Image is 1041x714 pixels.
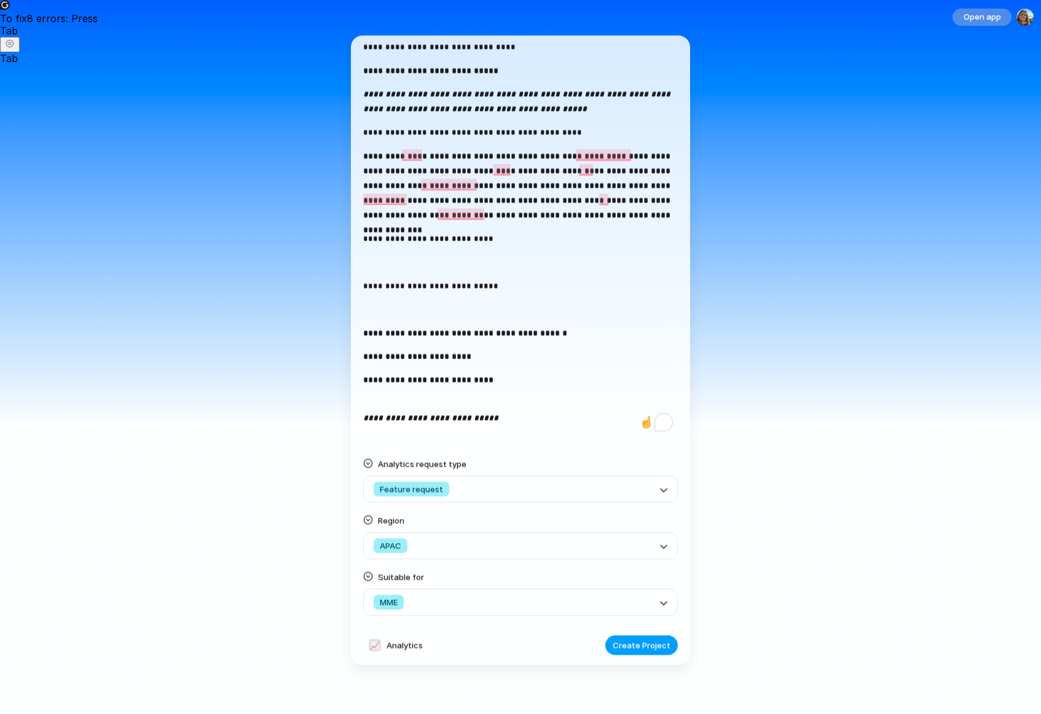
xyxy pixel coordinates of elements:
[369,639,381,651] div: 📈
[378,516,404,525] span: Region
[380,483,443,495] span: Feature request
[378,572,424,582] span: Suitable for
[387,639,423,651] span: Analytics
[363,39,678,456] div: To enrich screen reader interactions, please activate Accessibility in Grammarly extension settings
[380,539,401,552] span: APAC
[613,639,670,651] span: Create Project
[378,459,466,469] span: Analytics request type
[380,596,398,608] span: MME
[605,635,678,655] button: Create Project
